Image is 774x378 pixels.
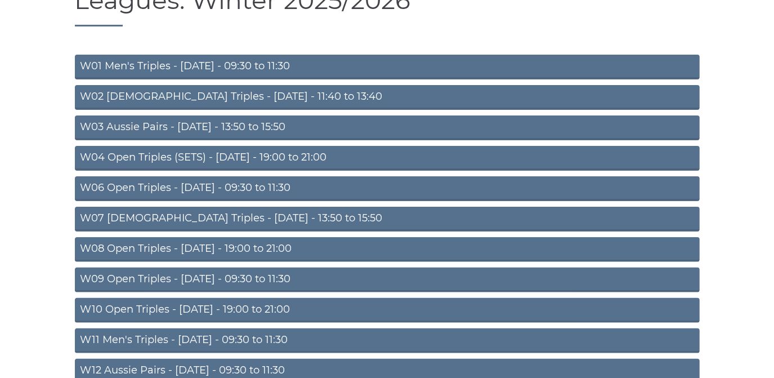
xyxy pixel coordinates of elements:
[75,268,700,292] a: W09 Open Triples - [DATE] - 09:30 to 11:30
[75,55,700,79] a: W01 Men's Triples - [DATE] - 09:30 to 11:30
[75,298,700,323] a: W10 Open Triples - [DATE] - 19:00 to 21:00
[75,328,700,353] a: W11 Men's Triples - [DATE] - 09:30 to 11:30
[75,85,700,110] a: W02 [DEMOGRAPHIC_DATA] Triples - [DATE] - 11:40 to 13:40
[75,115,700,140] a: W03 Aussie Pairs - [DATE] - 13:50 to 15:50
[75,176,700,201] a: W06 Open Triples - [DATE] - 09:30 to 11:30
[75,237,700,262] a: W08 Open Triples - [DATE] - 19:00 to 21:00
[75,146,700,171] a: W04 Open Triples (SETS) - [DATE] - 19:00 to 21:00
[75,207,700,232] a: W07 [DEMOGRAPHIC_DATA] Triples - [DATE] - 13:50 to 15:50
